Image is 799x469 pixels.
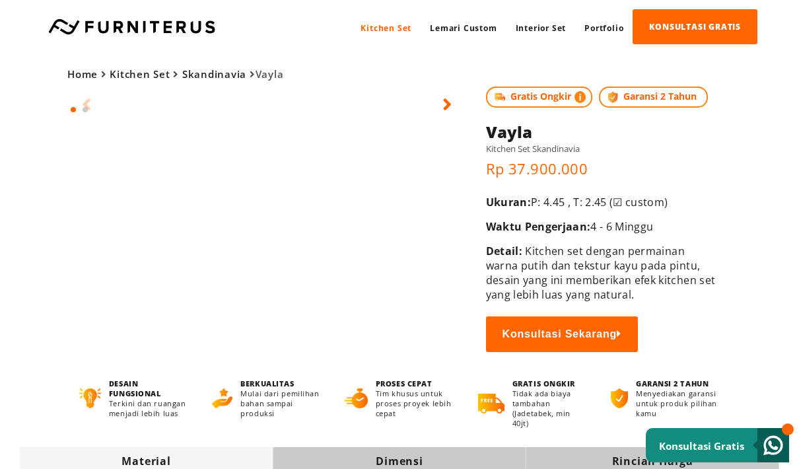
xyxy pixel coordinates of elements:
[273,454,526,468] div: Dimensi
[636,379,719,388] h4: GARANSI 2 TAHUN
[486,159,718,178] p: Rp 37.900.000
[486,244,522,258] span: Detail:
[486,316,638,352] button: Konsultasi Sekarang
[486,195,531,209] span: Ukuran:
[376,379,454,388] h4: PROSES CEPAT
[606,90,620,104] img: protect.png
[67,67,283,81] span: Vayla
[611,388,628,408] img: bergaransi.png
[240,379,320,388] h4: BERKUALITAS
[493,90,507,104] img: shipping.jpg
[109,398,188,418] p: Terkini dan ruangan menjadi lebih luas
[486,143,718,155] h5: Kitchen Set Skandinavia
[182,67,246,81] a: Skandinavia
[575,11,633,46] a: Portfolio
[636,388,719,418] p: Menyediakan garansi untuk produk pilihan kamu
[512,388,586,428] p: Tidak ada biaya tambahan (Jadetabek, min 40jt)
[79,388,101,408] img: desain-fungsional.png
[506,11,576,46] a: Interior Set
[526,454,779,468] div: Rincian Harga
[486,121,718,143] h1: Vayla
[345,388,367,408] img: proses-cepat.png
[574,90,586,104] img: info-colored.png
[376,388,454,418] p: Tim khusus untuk proses proyek lebih cepat
[486,219,718,234] p: 4 - 6 Minggu
[486,219,591,234] span: Waktu Pengerjaan:
[109,379,188,398] h4: DESAIN FUNGSIONAL
[486,244,716,302] : Kitchen set dengan permainan warna putih dan tekstur kayu pada pintu, desain yang ini memberikan ...
[20,454,273,468] div: Material
[212,388,232,408] img: berkualitas.png
[633,9,757,44] a: KONSULTASI GRATIS
[478,394,504,414] img: gratis-ongkir.png
[646,428,789,462] a: Konsultasi Gratis
[486,195,718,209] p: P: 4.45 , T: 2.45 (☑ custom)
[421,11,506,46] a: Lemari Custom
[599,87,708,108] span: Garansi 2 Tahun
[110,67,170,81] a: Kitchen Set
[351,11,421,46] a: Kitchen Set
[659,439,744,452] small: Konsultasi Gratis
[486,87,593,108] span: Gratis Ongkir
[67,67,98,81] a: Home
[240,388,320,418] p: Mulai dari pemilihan bahan sampai produksi
[512,379,586,388] h4: GRATIS ONGKIR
